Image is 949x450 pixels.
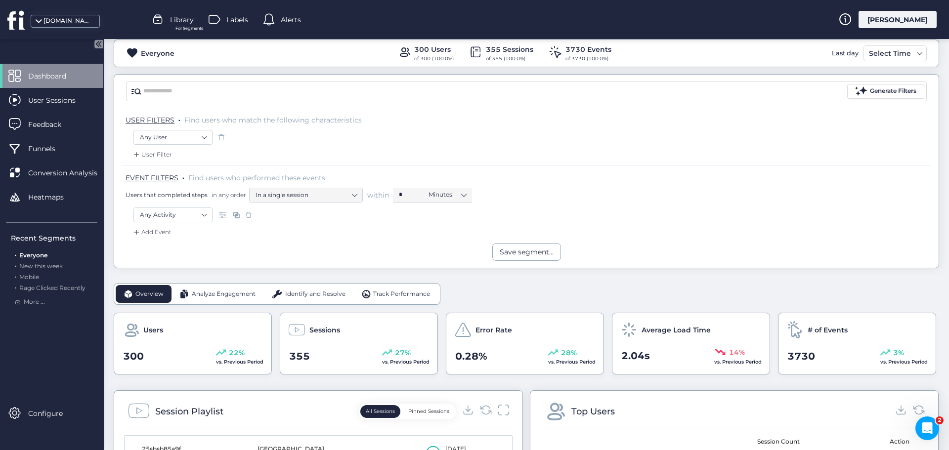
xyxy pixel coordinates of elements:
[571,405,615,418] div: Top Users
[188,173,325,182] span: Find users who performed these events
[915,416,939,440] iframe: Intercom live chat
[184,116,362,124] span: Find users who match the following characteristics
[28,143,70,154] span: Funnels
[126,173,178,182] span: EVENT FILTERS
[28,192,79,203] span: Heatmaps
[28,167,112,178] span: Conversion Analysis
[360,405,400,418] button: All Sessions
[11,233,97,244] div: Recent Segments
[486,44,533,55] div: 355 Sessions
[642,325,711,335] span: Average Load Time
[414,44,454,55] div: 300 Users
[714,359,762,365] span: vs. Previous Period
[281,14,301,25] span: Alerts
[170,14,194,25] span: Library
[367,190,389,200] span: within
[135,289,164,299] span: Overview
[19,273,39,281] span: Mobile
[126,116,174,124] span: USER FILTERS
[229,347,245,358] span: 22%
[403,405,455,418] button: Pinned Sessions
[28,71,81,82] span: Dashboard
[178,114,180,123] span: .
[15,249,16,259] span: .
[880,359,928,365] span: vs. Previous Period
[548,359,596,365] span: vs. Previous Period
[19,284,86,291] span: Rage Clicked Recently
[131,150,172,160] div: User Filter
[28,408,78,419] span: Configure
[123,349,144,364] span: 300
[15,260,16,270] span: .
[289,349,310,364] span: 355
[15,271,16,281] span: .
[19,262,63,270] span: New this week
[729,347,745,358] span: 14%
[829,45,861,61] div: Last day
[43,16,93,26] div: [DOMAIN_NAME]
[15,282,16,291] span: .
[192,289,256,299] span: Analyze Engagement
[28,119,76,130] span: Feedback
[859,11,937,28] div: [PERSON_NAME]
[24,297,45,307] span: More ...
[373,289,430,299] span: Track Performance
[126,191,208,199] span: Users that completed steps
[500,246,554,257] div: Save segment...
[486,55,533,63] div: of 355 (100.0%)
[561,347,577,358] span: 28%
[382,359,430,365] span: vs. Previous Period
[847,84,924,99] button: Generate Filters
[182,171,184,181] span: .
[140,207,206,222] nz-select-item: Any Activity
[143,325,163,335] span: Users
[19,251,47,259] span: Everyone
[414,55,454,63] div: of 300 (100.0%)
[787,349,815,364] span: 3730
[936,416,944,424] span: 2
[285,289,345,299] span: Identify and Resolve
[256,188,356,203] nz-select-item: In a single session
[141,48,174,59] div: Everyone
[893,347,904,358] span: 3%
[216,359,263,365] span: vs. Previous Period
[621,348,650,364] span: 2.04s
[808,325,848,335] span: # of Events
[226,14,248,25] span: Labels
[565,44,611,55] div: 3730 Events
[870,86,916,96] div: Generate Filters
[155,405,223,418] div: Session Playlist
[175,25,203,32] span: For Segments
[210,191,246,199] span: in any order
[309,325,340,335] span: Sessions
[28,95,90,106] span: User Sessions
[131,227,172,237] div: Add Event
[455,349,487,364] span: 0.28%
[475,325,512,335] span: Error Rate
[429,187,466,202] nz-select-item: Minutes
[140,130,206,145] nz-select-item: Any User
[866,47,913,59] div: Select Time
[395,347,411,358] span: 27%
[565,55,611,63] div: of 3730 (100.0%)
